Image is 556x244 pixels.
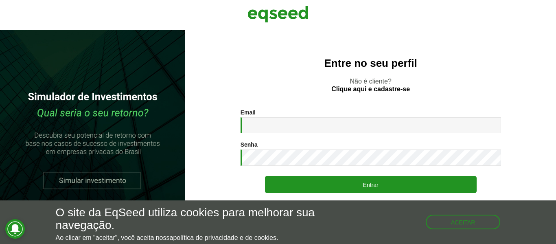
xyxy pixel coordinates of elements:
[173,235,276,241] a: política de privacidade e de cookies
[241,110,256,115] label: Email
[201,57,540,69] h2: Entre no seu perfil
[201,77,540,93] p: Não é cliente?
[241,142,258,147] label: Senha
[56,207,323,232] h5: O site da EqSeed utiliza cookies para melhorar sua navegação.
[331,86,410,92] a: Clique aqui e cadastre-se
[56,234,323,242] p: Ao clicar em "aceitar", você aceita nossa .
[426,215,501,229] button: Aceitar
[247,4,309,24] img: EqSeed Logo
[265,176,477,193] button: Entrar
